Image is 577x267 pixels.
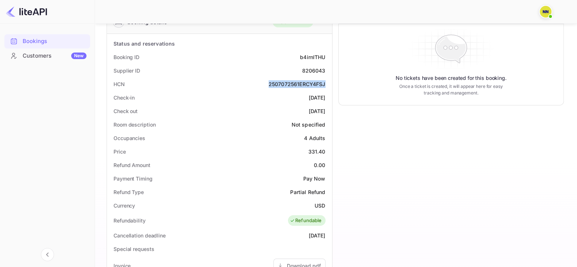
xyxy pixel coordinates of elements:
[309,232,326,239] div: [DATE]
[114,217,146,224] div: Refundability
[290,217,322,224] div: Refundable
[114,188,144,196] div: Refund Type
[23,37,86,46] div: Bookings
[304,134,325,142] div: 4 Adults
[4,34,90,49] div: Bookings
[114,245,154,253] div: Special requests
[309,107,326,115] div: [DATE]
[396,74,507,82] p: No tickets have been created for this booking.
[114,94,135,101] div: Check-in
[114,80,125,88] div: HCN
[391,83,511,96] p: Once a ticket is created, it will appear here for easy tracking and management.
[4,34,90,48] a: Bookings
[269,80,326,88] div: 2507072561ERCY4FSJ
[41,248,54,261] button: Collapse navigation
[290,188,325,196] div: Partial Refund
[114,202,135,209] div: Currency
[114,67,140,74] div: Supplier ID
[4,49,90,63] div: CustomersNew
[71,53,86,59] div: New
[6,6,47,18] img: LiteAPI logo
[114,232,166,239] div: Cancellation deadline
[4,49,90,62] a: CustomersNew
[114,161,150,169] div: Refund Amount
[540,6,551,18] img: N/A N/A
[314,161,326,169] div: 0.00
[308,148,326,155] div: 331.40
[114,53,139,61] div: Booking ID
[309,94,326,101] div: [DATE]
[302,67,325,74] div: 8206043
[303,175,325,182] div: Pay Now
[114,148,126,155] div: Price
[114,121,155,128] div: Room description
[114,107,138,115] div: Check out
[300,53,325,61] div: b4irnlTHU
[114,40,175,47] div: Status and reservations
[315,202,325,209] div: USD
[114,175,153,182] div: Payment Timing
[23,52,86,60] div: Customers
[292,121,326,128] div: Not specified
[114,134,145,142] div: Occupancies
